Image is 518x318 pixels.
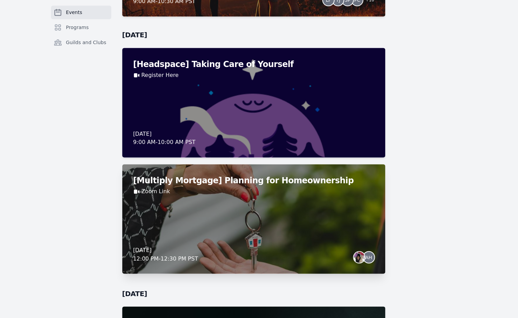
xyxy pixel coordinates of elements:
a: [Multiply Mortgage] Planning for HomeownershipZoom Link[DATE]12:00 PM-12:30 PM PSTAH [122,164,385,274]
a: Events [51,5,111,19]
a: Register Here [141,71,179,79]
nav: Sidebar [51,5,111,60]
h2: [Headspace] Taking Care of Yourself [133,59,374,70]
h2: [DATE] [122,289,385,298]
span: Events [66,9,82,16]
a: [Headspace] Taking Care of YourselfRegister Here[DATE]9:00 AM-10:00 AM PST [122,48,385,157]
a: Zoom Link [141,187,170,196]
h2: [Multiply Mortgage] Planning for Homeownership [133,175,374,186]
div: [DATE] 12:00 PM - 12:30 PM PST [133,246,198,263]
span: AH [365,255,372,260]
span: Programs [66,24,89,31]
h2: [DATE] [122,30,385,40]
div: [DATE] 9:00 AM - 10:00 AM PST [133,130,195,146]
a: Programs [51,21,111,34]
a: Guilds and Clubs [51,36,111,49]
span: Guilds and Clubs [66,39,106,46]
